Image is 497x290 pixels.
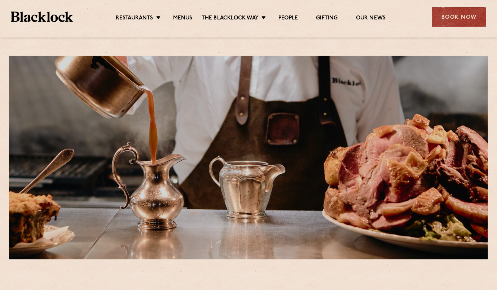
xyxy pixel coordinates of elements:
[278,15,298,23] a: People
[316,15,338,23] a: Gifting
[116,15,153,23] a: Restaurants
[173,15,193,23] a: Menus
[356,15,386,23] a: Our News
[11,12,73,22] img: BL_Textured_Logo-footer-cropped.svg
[202,15,259,23] a: The Blacklock Way
[432,7,486,27] div: Book Now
